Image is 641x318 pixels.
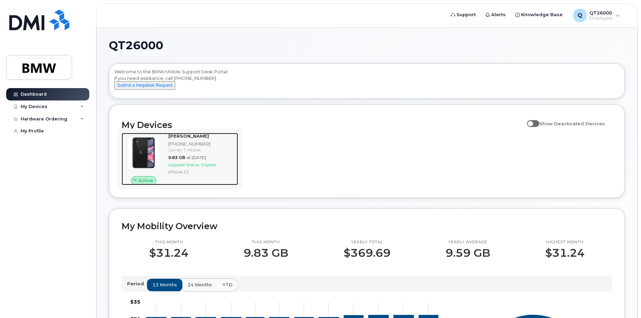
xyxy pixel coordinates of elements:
[446,240,490,245] p: Yearly average
[114,82,175,88] a: Submit a Helpdesk Request
[127,280,147,287] p: Period
[446,247,490,259] p: 9.59 GB
[122,133,238,185] a: Active[PERSON_NAME][PHONE_NUMBER]Carrier: T-Mobile9.83 GBat [DATE]Upgrade Status:EligibleiPhone 11
[127,136,160,169] img: iPhone_11.jpg
[244,247,288,259] p: 9.83 GB
[149,240,189,245] p: This month
[168,141,235,147] div: [PHONE_NUMBER]
[201,162,216,167] span: Eligible
[187,155,206,160] span: at [DATE]
[344,247,391,259] p: $369.69
[149,247,189,259] p: $31.24
[122,221,612,231] h2: My Mobility Overview
[545,247,585,259] p: $31.24
[114,81,175,90] button: Submit a Helpdesk Request
[223,282,233,288] span: YTD
[545,240,585,245] p: Highest month
[344,240,391,245] p: Yearly total
[138,177,153,184] span: Active
[168,133,209,139] strong: [PERSON_NAME]
[611,288,636,313] iframe: Messenger Launcher
[109,40,163,51] span: QT26000
[244,240,288,245] p: This month
[168,155,185,160] span: 9.83 GB
[188,282,212,288] span: 24 months
[168,169,235,175] div: iPhone 11
[114,68,619,96] div: Welcome to the BMW Mobile Support Desk Portal If you need assistance, call [PHONE_NUMBER].
[122,120,524,130] h2: My Devices
[168,147,235,153] div: Carrier: T-Mobile
[527,117,532,123] input: Show Deactivated Devices
[168,162,200,167] span: Upgrade Status:
[130,299,140,305] tspan: $35
[539,121,605,126] span: Show Deactivated Devices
